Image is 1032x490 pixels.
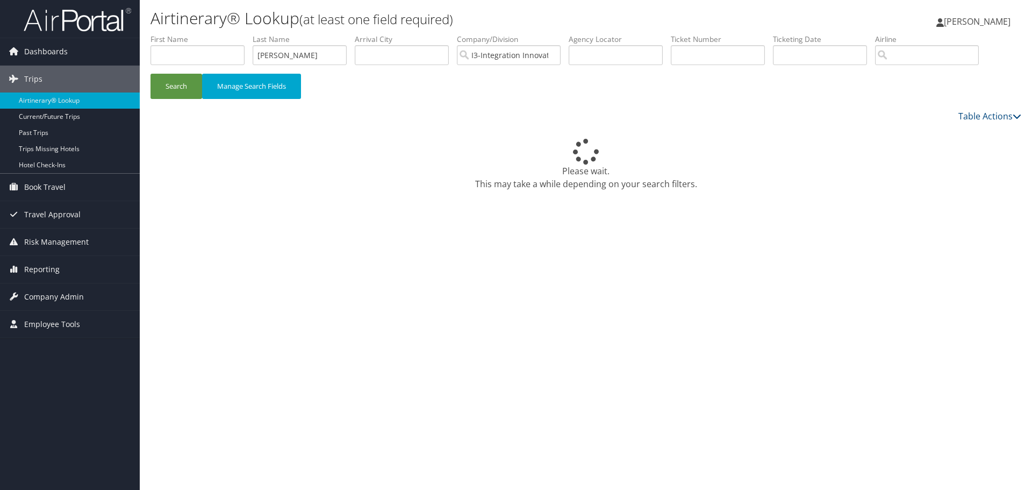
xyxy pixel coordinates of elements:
[457,34,569,45] label: Company/Division
[24,66,42,93] span: Trips
[299,10,453,28] small: (at least one field required)
[24,256,60,283] span: Reporting
[253,34,355,45] label: Last Name
[355,34,457,45] label: Arrival City
[24,229,89,255] span: Risk Management
[24,38,68,65] span: Dashboards
[944,16,1010,27] span: [PERSON_NAME]
[202,74,301,99] button: Manage Search Fields
[150,34,253,45] label: First Name
[875,34,987,45] label: Airline
[24,311,80,338] span: Employee Tools
[150,7,731,30] h1: Airtinerary® Lookup
[773,34,875,45] label: Ticketing Date
[24,174,66,201] span: Book Travel
[24,7,131,32] img: airportal-logo.png
[958,110,1021,122] a: Table Actions
[569,34,671,45] label: Agency Locator
[24,283,84,310] span: Company Admin
[671,34,773,45] label: Ticket Number
[24,201,81,228] span: Travel Approval
[150,74,202,99] button: Search
[150,139,1021,190] div: Please wait. This may take a while depending on your search filters.
[936,5,1021,38] a: [PERSON_NAME]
